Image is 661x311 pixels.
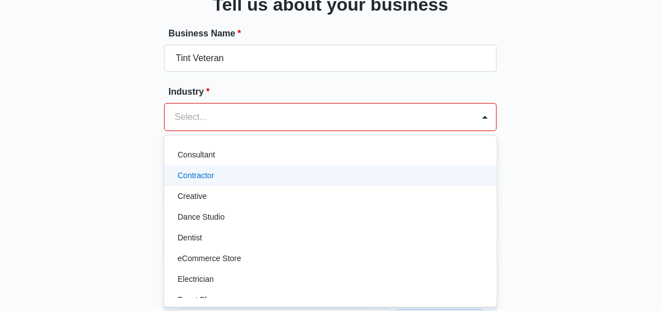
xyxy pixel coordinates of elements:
[178,211,225,223] p: Dance Studio
[169,27,501,40] label: Business Name
[164,45,497,72] input: e.g. Jane's Plumbing
[178,253,241,264] p: eCommerce Store
[178,232,202,244] p: Dentist
[169,85,501,99] label: Industry
[178,273,214,285] p: Electrician
[178,170,214,182] p: Contractor
[178,191,207,202] p: Creative
[178,294,227,306] p: Event Planner
[178,149,215,161] p: Consultant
